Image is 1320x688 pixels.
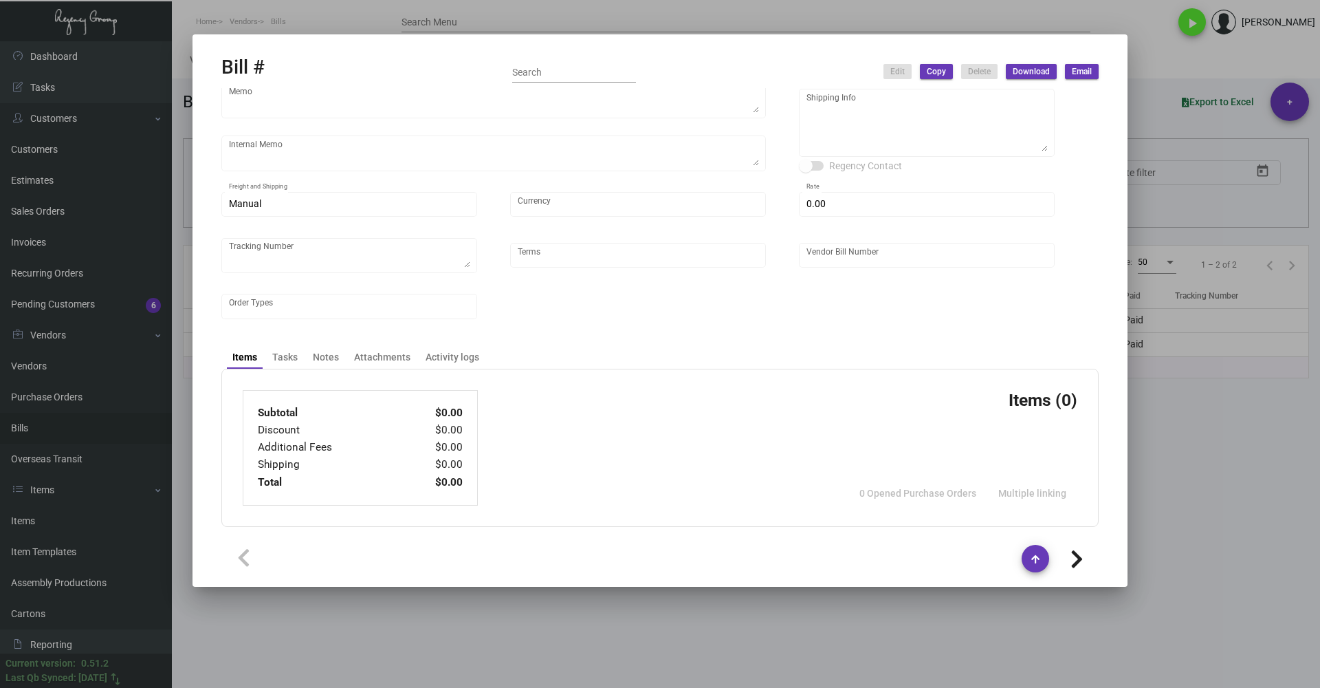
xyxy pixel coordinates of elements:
[883,64,912,79] button: Edit
[5,671,107,685] div: Last Qb Synced: [DATE]
[354,350,410,365] div: Attachments
[1006,64,1057,79] button: Download
[987,481,1077,506] button: Multiple linking
[426,350,479,365] div: Activity logs
[1072,66,1092,78] span: Email
[406,439,463,456] td: $0.00
[1013,66,1050,78] span: Download
[257,439,406,456] td: Additional Fees
[961,64,998,79] button: Delete
[998,488,1066,499] span: Multiple linking
[406,405,463,422] td: $0.00
[829,158,902,174] span: Regency Contact
[406,456,463,473] td: $0.00
[257,405,406,422] td: Subtotal
[272,350,298,365] div: Tasks
[257,474,406,491] td: Total
[313,350,339,365] div: Notes
[1065,64,1099,79] button: Email
[257,456,406,473] td: Shipping
[406,422,463,439] td: $0.00
[221,56,265,79] h2: Bill #
[406,474,463,491] td: $0.00
[968,66,991,78] span: Delete
[859,488,976,499] span: 0 Opened Purchase Orders
[848,481,987,506] button: 0 Opened Purchase Orders
[81,656,109,671] div: 0.51.2
[890,66,905,78] span: Edit
[927,66,946,78] span: Copy
[257,422,406,439] td: Discount
[229,198,261,209] span: Manual
[920,64,953,79] button: Copy
[5,656,76,671] div: Current version:
[232,350,257,365] div: Items
[1009,390,1077,410] h3: Items (0)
